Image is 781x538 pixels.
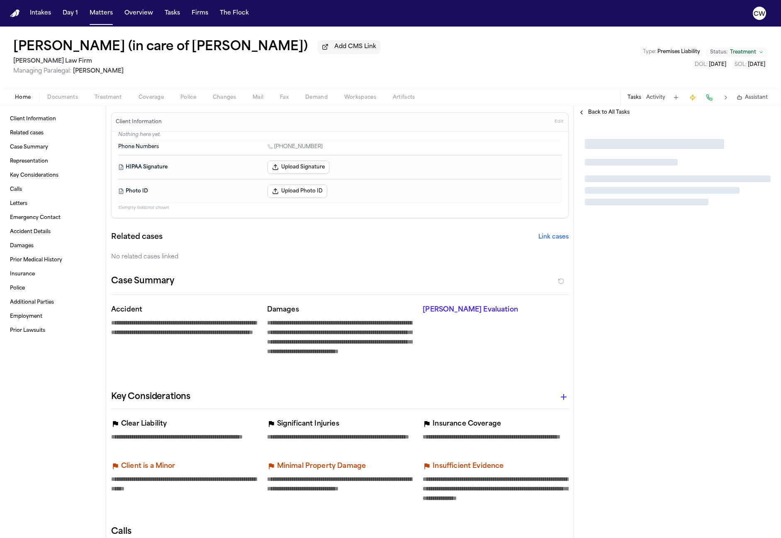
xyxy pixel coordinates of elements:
[10,10,20,17] a: Home
[7,141,99,154] a: Case Summary
[118,205,562,211] p: 15 empty fields not shown.
[748,62,765,67] span: [DATE]
[280,94,289,101] span: Fax
[121,461,175,471] p: Client is a Minor
[118,131,562,140] p: Nothing here yet.
[111,305,257,315] p: Accident
[111,526,569,538] h2: Calls
[305,94,328,101] span: Demand
[7,211,99,224] a: Emergency Contact
[423,305,569,315] p: [PERSON_NAME] Evaluation
[7,169,99,182] a: Key Considerations
[10,10,20,17] img: Finch Logo
[628,94,641,101] button: Tasks
[737,94,768,101] button: Assistant
[7,296,99,309] a: Additional Parties
[13,40,308,55] h1: [PERSON_NAME] (in care of [PERSON_NAME])
[268,144,323,150] a: Call 1 (303) 506-4619
[703,92,715,103] button: Make a Call
[118,144,159,150] span: Phone Numbers
[7,112,99,126] a: Client Information
[95,94,122,101] span: Treatment
[318,40,380,54] button: Add CMS Link
[393,94,415,101] span: Artifacts
[7,324,99,337] a: Prior Lawsuits
[706,47,768,57] button: Change status from Treatment
[86,6,116,21] button: Matters
[555,119,563,125] span: Edit
[7,310,99,323] a: Employment
[7,197,99,210] a: Letters
[670,92,682,103] button: Add Task
[13,68,71,74] span: Managing Paralegal:
[121,419,167,429] p: Clear Liability
[111,231,163,243] h2: Related cases
[118,161,263,174] dt: HIPAA Signature
[7,225,99,239] a: Accident Details
[47,94,78,101] span: Documents
[730,49,756,56] span: Treatment
[552,115,566,129] button: Edit
[139,94,164,101] span: Coverage
[118,185,263,198] dt: Photo ID
[277,461,366,471] p: Minimal Property Damage
[217,6,252,21] button: The Flock
[538,233,569,241] button: Link cases
[111,390,190,404] h2: Key Considerations
[7,268,99,281] a: Insurance
[267,305,413,315] p: Damages
[433,419,501,429] p: Insurance Coverage
[433,461,504,471] p: Insufficient Evidence
[7,253,99,267] a: Prior Medical History
[7,183,99,196] a: Calls
[27,6,54,21] button: Intakes
[213,94,236,101] span: Changes
[13,56,380,66] h2: [PERSON_NAME] Law Firm
[111,253,569,261] div: No related cases linked
[735,62,747,67] span: SOL :
[121,6,156,21] button: Overview
[334,43,376,51] span: Add CMS Link
[344,94,376,101] span: Workspaces
[253,94,263,101] span: Mail
[7,127,99,140] a: Related cases
[188,6,212,21] button: Firms
[268,161,329,174] button: Upload Signature
[588,109,630,116] span: Back to All Tasks
[13,40,308,55] button: Edit matter name
[180,94,196,101] span: Police
[646,94,665,101] button: Activity
[111,275,174,288] h2: Case Summary
[73,68,124,74] span: [PERSON_NAME]
[15,94,31,101] span: Home
[277,419,339,429] p: Significant Injuries
[709,62,726,67] span: [DATE]
[732,61,768,69] button: Edit SOL: 2027-04-18
[574,109,634,116] button: Back to All Tasks
[268,185,327,198] button: Upload Photo ID
[710,49,727,56] span: Status:
[643,49,656,54] span: Type :
[59,6,81,21] button: Day 1
[114,119,163,125] h3: Client Information
[640,48,703,56] button: Edit Type: Premises Liability
[7,155,99,168] a: Representation
[7,282,99,295] a: Police
[657,49,700,54] span: Premises Liability
[695,62,708,67] span: DOL :
[745,94,768,101] span: Assistant
[161,6,183,21] button: Tasks
[692,61,729,69] button: Edit DOL: 2025-04-18
[687,92,698,103] button: Create Immediate Task
[7,239,99,253] a: Damages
